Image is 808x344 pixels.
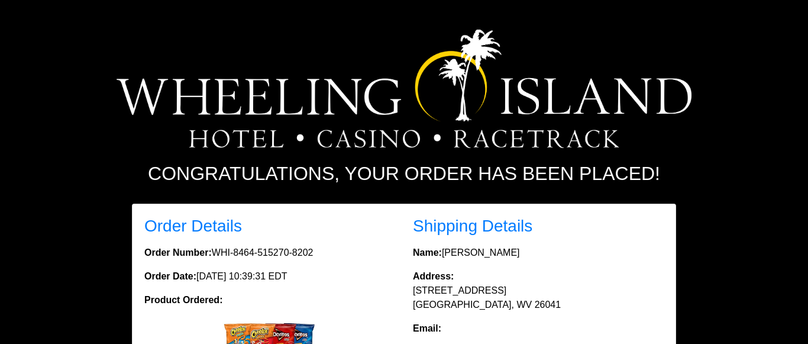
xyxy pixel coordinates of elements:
[144,269,395,284] p: [DATE] 10:39:31 EDT
[413,216,664,236] h3: Shipping Details
[413,271,454,281] strong: Address:
[413,323,441,333] strong: Email:
[413,246,664,260] p: [PERSON_NAME]
[144,246,395,260] p: WHI-8464-515270-8202
[144,271,196,281] strong: Order Date:
[144,247,212,258] strong: Order Number:
[413,269,664,312] p: [STREET_ADDRESS] [GEOGRAPHIC_DATA], WV 26041
[413,247,442,258] strong: Name:
[76,162,732,185] h2: Congratulations, your order has been placed!
[117,30,692,148] img: Logo
[144,216,395,236] h3: Order Details
[144,295,222,305] strong: Product Ordered:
